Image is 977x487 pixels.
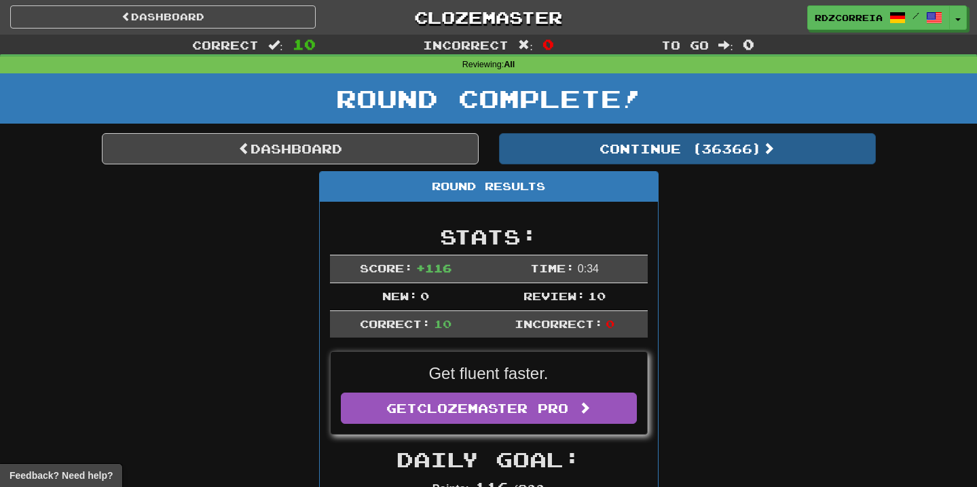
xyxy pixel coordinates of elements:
span: Review: [523,289,585,302]
span: Incorrect [423,38,509,52]
span: 0 : 34 [578,263,599,274]
button: Continue (36366) [499,133,876,164]
span: Correct: [360,317,430,330]
span: 0 [743,36,754,52]
span: : [718,39,733,51]
span: 10 [293,36,316,52]
span: Correct [192,38,259,52]
span: Incorrect: [515,317,603,330]
div: Round Results [320,172,658,202]
span: Open feedback widget [10,469,113,482]
a: Dashboard [102,133,479,164]
span: New: [382,289,418,302]
span: 0 [420,289,429,302]
span: Clozemaster Pro [417,401,568,416]
span: / [913,11,919,20]
strong: All [504,60,515,69]
span: Time: [530,261,574,274]
h2: Stats: [330,226,648,248]
a: GetClozemaster Pro [341,393,637,424]
span: + 116 [416,261,451,274]
p: Get fluent faster. [341,362,637,385]
h2: Daily Goal: [330,448,648,471]
span: : [518,39,533,51]
a: Dashboard [10,5,316,29]
span: 0 [606,317,614,330]
span: rdzcorreia [815,12,883,24]
span: : [268,39,283,51]
span: Score: [360,261,413,274]
span: 0 [542,36,554,52]
span: 10 [434,317,451,330]
span: 10 [588,289,606,302]
a: Clozemaster [336,5,642,29]
span: To go [661,38,709,52]
a: rdzcorreia / [807,5,950,30]
h1: Round Complete! [5,85,972,112]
